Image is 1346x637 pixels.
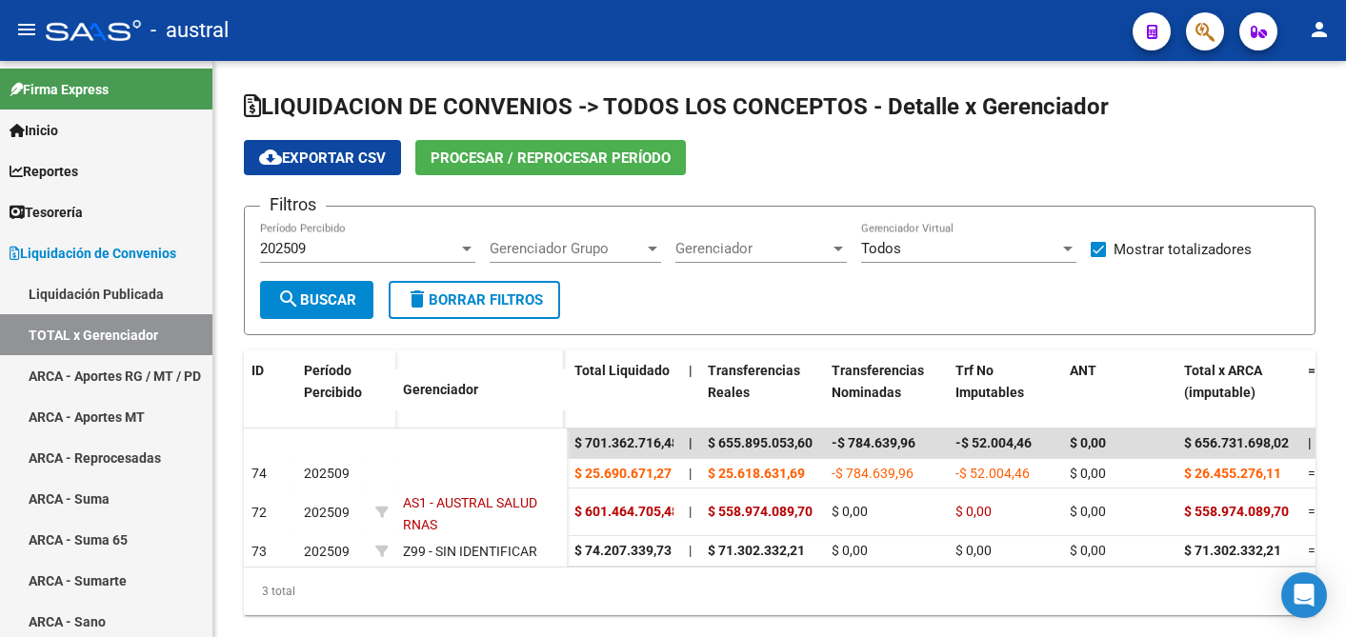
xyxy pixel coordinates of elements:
span: 73 [251,544,267,559]
span: Firma Express [10,79,109,100]
span: Gerenciador Grupo [490,240,644,257]
span: Tesorería [10,202,83,223]
span: Liquidación de Convenios [10,243,176,264]
span: $ 701.362.716,48 [574,435,679,450]
datatable-header-cell: Trf No Imputables [948,350,1062,434]
datatable-header-cell: | [681,350,700,434]
span: | [689,363,693,378]
span: = [1308,466,1316,481]
span: $ 0,00 [832,504,868,519]
span: Reportes [10,161,78,182]
span: Mostrar totalizadores [1114,238,1252,261]
span: $ 25.690.671,27 [574,466,672,481]
span: - austral [151,10,229,51]
span: | [689,543,692,558]
datatable-header-cell: Total x ARCA (imputable) [1176,350,1300,434]
span: $ 71.302.332,21 [708,543,805,558]
span: 72 [251,505,267,520]
span: $ 655.895.053,60 [708,435,813,450]
span: -$ 52.004,46 [955,466,1030,481]
span: Gerenciador [675,240,830,257]
datatable-header-cell: = [1300,350,1324,434]
span: Transferencias Nominadas [832,363,924,400]
datatable-header-cell: Transferencias Reales [700,350,824,434]
span: 202509 [304,466,350,481]
span: $ 656.731.698,02 [1184,435,1289,450]
span: ANT [1070,363,1096,378]
span: Gerenciador [403,382,478,397]
span: $ 71.302.332,21 [1184,543,1281,558]
span: Transferencias Reales [708,363,800,400]
button: Procesar / Reprocesar período [415,140,686,175]
mat-icon: cloud_download [259,146,282,169]
span: -$ 784.639,96 [832,435,915,450]
span: ID [251,363,264,378]
span: $ 0,00 [1070,466,1106,481]
span: $ 0,00 [955,543,992,558]
span: $ 0,00 [1070,435,1106,450]
span: 74 [251,466,267,481]
span: | [689,466,692,481]
span: $ 601.464.705,48 [574,504,679,519]
datatable-header-cell: Gerenciador [395,369,567,410]
span: 202509 [304,544,350,559]
span: $ 26.455.276,11 [1184,466,1281,481]
span: = [1308,543,1316,558]
span: = [1308,363,1316,378]
span: | [689,435,693,450]
span: Período Percibido [304,363,362,400]
mat-icon: delete [406,288,429,310]
datatable-header-cell: ID [244,350,296,430]
span: -$ 784.639,96 [832,466,914,481]
span: Z99 - SIN IDENTIFICAR [403,544,537,559]
span: $ 0,00 [955,504,992,519]
span: Exportar CSV [259,149,386,167]
datatable-header-cell: ANT [1062,350,1176,434]
span: $ 0,00 [832,543,868,558]
span: | [1308,435,1312,450]
datatable-header-cell: Período Percibido [296,350,368,430]
div: 3 total [244,567,1316,615]
mat-icon: person [1308,18,1331,41]
span: = [1308,504,1316,519]
span: AS1 - AUSTRAL SALUD RNAS [403,495,537,532]
span: $ 558.974.089,70 [708,504,813,519]
span: Procesar / Reprocesar período [431,149,671,167]
button: Buscar [260,281,373,319]
datatable-header-cell: Transferencias Nominadas [824,350,948,434]
span: $ 558.974.089,70 [1184,504,1289,519]
mat-icon: menu [15,18,38,41]
span: $ 25.618.631,69 [708,466,805,481]
span: Buscar [277,291,356,309]
span: Total x ARCA (imputable) [1184,363,1262,400]
span: | [689,504,692,519]
datatable-header-cell: Total Liquidado [567,350,681,434]
span: $ 74.207.339,73 [574,543,672,558]
span: Todos [861,240,901,257]
button: Borrar Filtros [389,281,560,319]
div: Open Intercom Messenger [1281,572,1327,618]
mat-icon: search [277,288,300,310]
span: $ 0,00 [1070,504,1106,519]
span: -$ 52.004,46 [955,435,1032,450]
span: Total Liquidado [574,363,670,378]
span: LIQUIDACION DE CONVENIOS -> TODOS LOS CONCEPTOS - Detalle x Gerenciador [244,93,1109,120]
span: Trf No Imputables [955,363,1024,400]
span: 202509 [304,505,350,520]
span: $ 0,00 [1070,543,1106,558]
h3: Filtros [260,191,326,218]
button: Exportar CSV [244,140,401,175]
span: 202509 [260,240,306,257]
span: Borrar Filtros [406,291,543,309]
span: Inicio [10,120,58,141]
